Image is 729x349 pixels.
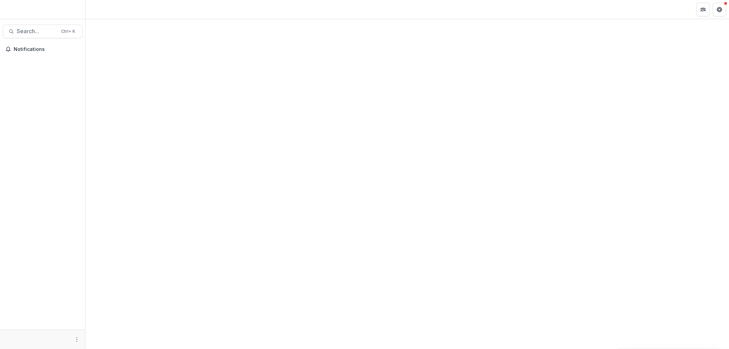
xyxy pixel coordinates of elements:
[3,44,82,55] button: Notifications
[73,335,81,344] button: More
[3,25,82,38] button: Search...
[88,4,117,14] nav: breadcrumb
[14,46,80,52] span: Notifications
[60,28,77,35] div: Ctrl + K
[696,3,710,16] button: Partners
[17,28,57,35] span: Search...
[713,3,726,16] button: Get Help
